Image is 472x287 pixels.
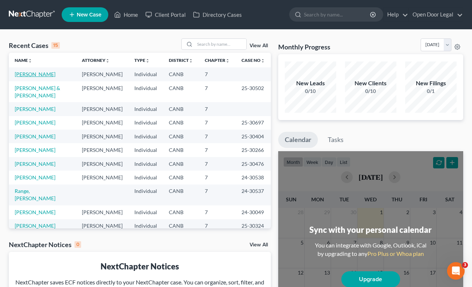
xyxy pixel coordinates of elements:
i: unfold_more [225,59,230,63]
a: [PERSON_NAME] [15,106,55,112]
td: Individual [128,143,163,157]
td: [PERSON_NAME] [76,157,128,171]
a: Help [384,8,408,21]
td: 24-30538 [236,171,271,184]
a: Open Door Legal [409,8,463,21]
td: 25-30476 [236,157,271,171]
td: 7 [199,81,236,102]
a: Directory Cases [189,8,246,21]
td: CANB [163,81,199,102]
td: CANB [163,219,199,233]
td: 7 [199,67,236,81]
span: New Case [77,12,101,18]
div: 0 [75,241,81,248]
td: 25-30404 [236,130,271,143]
td: Individual [128,81,163,102]
td: [PERSON_NAME] [76,171,128,184]
div: NextChapter Notices [9,240,81,249]
td: CANB [163,102,199,116]
div: You can integrate with Google, Outlook, iCal by upgrading to any [312,241,429,258]
td: 7 [199,157,236,171]
h3: Monthly Progress [278,42,330,51]
a: Home [110,8,142,21]
td: 7 [199,205,236,219]
a: Pro Plus or Whoa plan [367,250,424,257]
td: 24-30049 [236,205,271,219]
input: Search by name... [304,8,371,21]
td: 7 [199,143,236,157]
a: Typeunfold_more [134,57,150,63]
a: Range, [PERSON_NAME] [15,188,55,201]
td: CANB [163,116,199,130]
td: Individual [128,116,163,130]
td: Individual [128,184,163,205]
td: 25-30266 [236,143,271,157]
div: New Leads [285,79,336,87]
a: [PERSON_NAME] [15,133,55,139]
td: Individual [128,67,163,81]
a: [PERSON_NAME] [15,223,55,229]
a: [PERSON_NAME] & [PERSON_NAME] [15,85,60,98]
td: Individual [128,171,163,184]
td: 25-30502 [236,81,271,102]
div: 0/10 [285,87,336,95]
div: 0/10 [345,87,396,95]
td: CANB [163,184,199,205]
div: Recent Cases [9,41,60,50]
td: [PERSON_NAME] [76,116,128,130]
td: CANB [163,205,199,219]
td: [PERSON_NAME] [76,219,128,233]
td: CANB [163,67,199,81]
td: CANB [163,143,199,157]
input: Search by name... [195,39,246,49]
td: [PERSON_NAME] [76,67,128,81]
a: [PERSON_NAME] [15,161,55,167]
a: Tasks [321,132,350,148]
i: unfold_more [28,59,32,63]
td: [PERSON_NAME] [76,205,128,219]
a: View All [250,242,268,247]
td: 7 [199,130,236,143]
a: Nameunfold_more [15,57,32,63]
td: 7 [199,102,236,116]
a: Attorneyunfold_more [82,57,110,63]
td: Individual [128,102,163,116]
div: NextChapter Notices [15,261,265,272]
td: Individual [128,157,163,171]
a: View All [250,43,268,48]
a: Case Nounfold_more [242,57,265,63]
td: 25-30697 [236,116,271,130]
td: 25-30324 [236,219,271,233]
div: 0/1 [405,87,457,95]
a: [PERSON_NAME] [15,147,55,153]
i: unfold_more [145,59,150,63]
td: 7 [199,219,236,233]
a: [PERSON_NAME] [15,71,55,77]
a: Client Portal [142,8,189,21]
span: 3 [462,262,468,268]
td: 24-30537 [236,184,271,205]
i: unfold_more [261,59,265,63]
div: 15 [51,42,60,49]
td: CANB [163,157,199,171]
td: [PERSON_NAME] [76,102,128,116]
td: CANB [163,130,199,143]
a: Districtunfold_more [169,57,193,63]
i: unfold_more [105,59,110,63]
td: 7 [199,184,236,205]
td: [PERSON_NAME] [76,130,128,143]
a: [PERSON_NAME] [15,209,55,215]
div: New Filings [405,79,457,87]
a: Calendar [278,132,318,148]
td: 7 [199,116,236,130]
i: unfold_more [189,59,193,63]
td: CANB [163,171,199,184]
div: Sync with your personal calendar [309,224,432,235]
a: [PERSON_NAME] [15,119,55,126]
td: [PERSON_NAME] [76,81,128,102]
td: Individual [128,130,163,143]
a: Chapterunfold_more [205,57,230,63]
a: [PERSON_NAME] [15,174,55,180]
td: 7 [199,171,236,184]
td: [PERSON_NAME] [76,143,128,157]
